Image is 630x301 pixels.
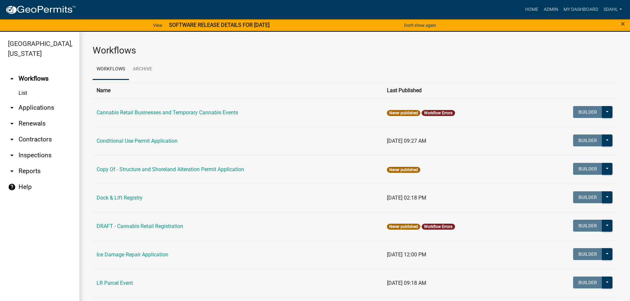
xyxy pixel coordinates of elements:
button: Builder [573,191,602,203]
button: Builder [573,248,602,260]
a: Archive [129,59,156,80]
a: sdahl [601,3,625,16]
th: Name [93,82,383,98]
a: DRAFT - Cannabis Retail Registration [97,223,183,229]
strong: SOFTWARE RELEASE DETAILS FOR [DATE] [169,22,270,28]
a: Home [523,3,541,16]
span: [DATE] 12:00 PM [387,251,426,258]
a: Admin [541,3,561,16]
span: Never published [387,167,420,173]
span: Never published [387,224,420,230]
a: Conditional Use Permit Application [97,138,178,144]
span: [DATE] 09:27 AM [387,138,426,144]
button: Builder [573,134,602,146]
a: Cannabis Retail Businesses and Temporary Cannabis Events [97,109,238,116]
i: arrow_drop_down [8,167,16,175]
button: Builder [573,220,602,232]
a: My Dashboard [561,3,601,16]
button: Builder [573,163,602,175]
i: arrow_drop_down [8,151,16,159]
a: Copy Of - Structure and Shoreland Alteration Permit Application [97,166,244,172]
a: Workflow Errors [424,111,452,115]
span: Never published [387,110,420,116]
a: Workflows [93,59,129,80]
span: × [621,19,625,28]
i: arrow_drop_down [8,135,16,143]
i: arrow_drop_up [8,75,16,83]
button: Builder [573,106,602,118]
a: View [150,20,165,31]
button: Don't show again [401,20,439,31]
a: LR Parcel Event [97,280,133,286]
a: Ice Damage Repair Application [97,251,168,258]
a: Dock & Lift Registry [97,195,143,201]
span: [DATE] 09:18 AM [387,280,426,286]
button: Builder [573,277,602,288]
i: help [8,183,16,191]
th: Last Published [383,82,530,98]
i: arrow_drop_down [8,104,16,112]
span: [DATE] 02:18 PM [387,195,426,201]
a: Workflow Errors [424,224,452,229]
i: arrow_drop_down [8,120,16,128]
button: Close [621,20,625,28]
h3: Workflows [93,45,617,56]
